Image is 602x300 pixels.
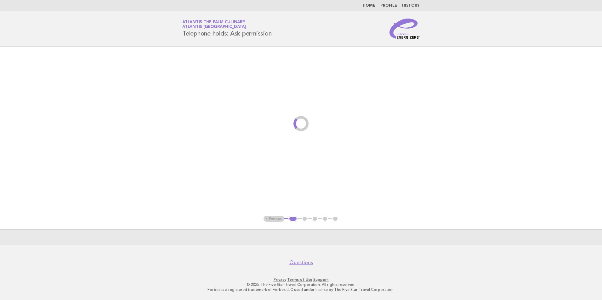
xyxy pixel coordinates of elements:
img: Service Energizers [389,19,420,39]
p: © 2025 The Five Star Travel Corporation. All rights reserved. [108,282,494,287]
a: Home [363,4,375,8]
p: · · [108,277,494,282]
a: Profile [380,4,397,8]
a: Terms of Use [287,277,312,282]
a: History [402,4,420,8]
h1: Telephone holds: Ask permission [182,20,271,37]
a: Atlantis The Palm CulinaryAtlantis [GEOGRAPHIC_DATA] [182,20,246,29]
a: Privacy [274,277,286,282]
span: Atlantis [GEOGRAPHIC_DATA] [182,25,246,29]
a: Questions [289,259,313,266]
p: Forbes is a registered trademark of Forbes LLC used under license by The Five Star Travel Corpora... [108,287,494,292]
a: Support [313,277,329,282]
